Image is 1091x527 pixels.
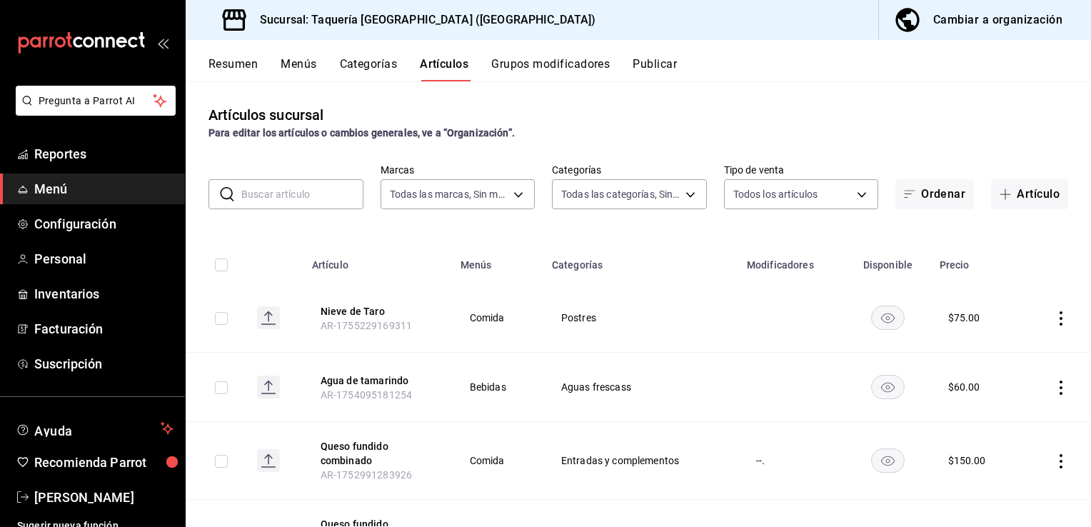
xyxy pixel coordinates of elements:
span: Facturación [34,319,174,338]
span: AR-1754095181254 [321,389,412,401]
strong: Para editar los artículos o cambios generales, ve a “Organización”. [208,127,515,139]
div: $ 150.00 [948,453,986,468]
div: navigation tabs [208,57,1091,81]
button: open_drawer_menu [157,37,169,49]
span: Personal [34,249,174,268]
span: Todas las marcas, Sin marca [390,187,509,201]
th: Menús [452,238,543,283]
label: Marcas [381,165,536,175]
button: Publicar [633,57,677,81]
button: Ordenar [895,179,974,209]
span: Todos los artículos [733,187,818,201]
th: Disponible [845,238,930,283]
span: Inventarios [34,284,174,303]
span: Reportes [34,144,174,164]
button: actions [1054,454,1068,468]
th: Artículo [303,238,452,283]
span: Recomienda Parrot [34,453,174,472]
button: availability-product [871,306,905,330]
button: Pregunta a Parrot AI [16,86,176,116]
button: availability-product [871,375,905,399]
th: Modificadores [738,238,845,283]
button: edit-product-location [321,304,435,318]
div: Artículos sucursal [208,104,323,126]
span: Pregunta a Parrot AI [39,94,154,109]
span: Todas las categorías, Sin categoría [561,187,680,201]
button: Grupos modificadores [491,57,610,81]
span: Aguas frescass [561,382,720,392]
span: Configuración [34,214,174,234]
button: Resumen [208,57,258,81]
span: [PERSON_NAME] [34,488,174,507]
button: availability-product [871,448,905,473]
div: $ 75.00 [948,311,980,325]
span: Suscripción [34,354,174,373]
th: Precio [931,238,1022,283]
button: Artículo [991,179,1068,209]
button: actions [1054,311,1068,326]
input: Buscar artículo [241,180,363,209]
span: Entradas y complementos [561,456,720,466]
h3: Sucursal: Taquería [GEOGRAPHIC_DATA] ([GEOGRAPHIC_DATA]) [248,11,595,29]
div: Cambiar a organización [933,10,1062,30]
span: AR-1755229169311 [321,320,412,331]
div: $ 60.00 [948,380,980,394]
button: Menús [281,57,316,81]
span: AR-1752991283926 [321,469,412,481]
label: Tipo de venta [724,165,879,175]
label: Categorías [552,165,707,175]
button: edit-product-location [321,373,435,388]
span: Bebidas [470,382,526,392]
span: Ayuda [34,420,155,437]
a: Pregunta a Parrot AI [10,104,176,119]
th: Categorías [543,238,738,283]
button: actions [1054,381,1068,395]
span: Comida [470,313,526,323]
button: Categorías [340,57,398,81]
span: --. [756,456,827,466]
span: Comida [470,456,526,466]
span: Postres [561,313,720,323]
button: edit-product-location [321,439,435,468]
button: Artículos [420,57,468,81]
span: Menú [34,179,174,199]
